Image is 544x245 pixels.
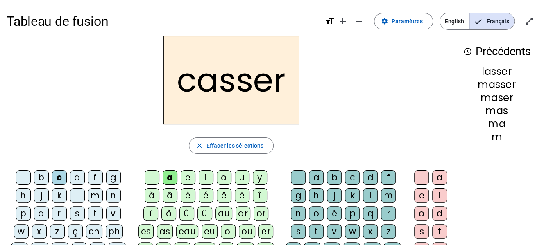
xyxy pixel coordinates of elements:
[432,188,447,203] div: i
[253,188,267,203] div: î
[32,224,47,239] div: x
[414,188,429,203] div: e
[381,170,396,185] div: f
[68,224,83,239] div: ç
[14,224,29,239] div: w
[88,170,103,185] div: f
[440,13,469,29] span: English
[363,170,378,185] div: d
[374,13,433,29] button: Paramètres
[381,206,396,221] div: r
[462,80,531,90] div: masser
[414,206,429,221] div: o
[524,16,534,26] mat-icon: open_in_full
[521,13,537,29] button: Entrer en plein écran
[145,188,159,203] div: à
[338,16,348,26] mat-icon: add
[236,206,250,221] div: ar
[176,224,199,239] div: eau
[432,224,447,239] div: t
[52,170,67,185] div: c
[199,188,213,203] div: é
[70,170,85,185] div: d
[106,188,121,203] div: n
[239,224,255,239] div: ou
[163,170,177,185] div: a
[16,188,31,203] div: h
[221,224,236,239] div: oi
[309,188,324,203] div: h
[327,170,342,185] div: b
[291,188,306,203] div: g
[345,188,360,203] div: k
[16,206,31,221] div: p
[197,206,212,221] div: ü
[327,224,342,239] div: v
[235,170,249,185] div: u
[351,13,367,29] button: Diminuer la taille de la police
[199,170,213,185] div: i
[106,170,121,185] div: g
[143,206,158,221] div: ï
[7,8,318,34] h1: Tableau de fusion
[163,188,177,203] div: â
[88,206,103,221] div: t
[34,206,49,221] div: q
[52,188,67,203] div: k
[462,93,531,103] div: maser
[363,224,378,239] div: x
[196,142,203,149] mat-icon: close
[157,224,173,239] div: as
[335,13,351,29] button: Augmenter la taille de la police
[291,206,306,221] div: n
[70,206,85,221] div: s
[309,170,324,185] div: a
[432,170,447,185] div: a
[179,206,194,221] div: û
[440,13,515,30] mat-button-toggle-group: Language selection
[161,206,176,221] div: ô
[381,188,396,203] div: m
[469,13,514,29] span: Français
[354,16,364,26] mat-icon: remove
[325,16,335,26] mat-icon: format_size
[138,224,154,239] div: es
[50,224,65,239] div: z
[462,43,531,61] h3: Précédents
[345,170,360,185] div: c
[88,188,103,203] div: m
[34,170,49,185] div: b
[414,224,429,239] div: s
[217,188,231,203] div: ê
[462,47,472,56] mat-icon: history
[432,206,447,221] div: d
[181,170,195,185] div: e
[181,188,195,203] div: è
[345,206,360,221] div: p
[206,141,263,151] span: Effacer les sélections
[34,188,49,203] div: j
[253,170,267,185] div: y
[86,224,102,239] div: ch
[189,137,274,154] button: Effacer les sélections
[462,132,531,142] div: m
[291,224,306,239] div: s
[217,170,231,185] div: o
[202,224,218,239] div: eu
[327,188,342,203] div: j
[309,224,324,239] div: t
[70,188,85,203] div: l
[235,188,249,203] div: ë
[106,224,123,239] div: ph
[363,188,378,203] div: l
[52,206,67,221] div: r
[381,18,388,25] mat-icon: settings
[392,16,423,26] span: Paramètres
[309,206,324,221] div: o
[163,36,299,124] h2: casser
[462,67,531,76] div: lasser
[381,224,396,239] div: z
[462,106,531,116] div: mas
[462,119,531,129] div: ma
[363,206,378,221] div: q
